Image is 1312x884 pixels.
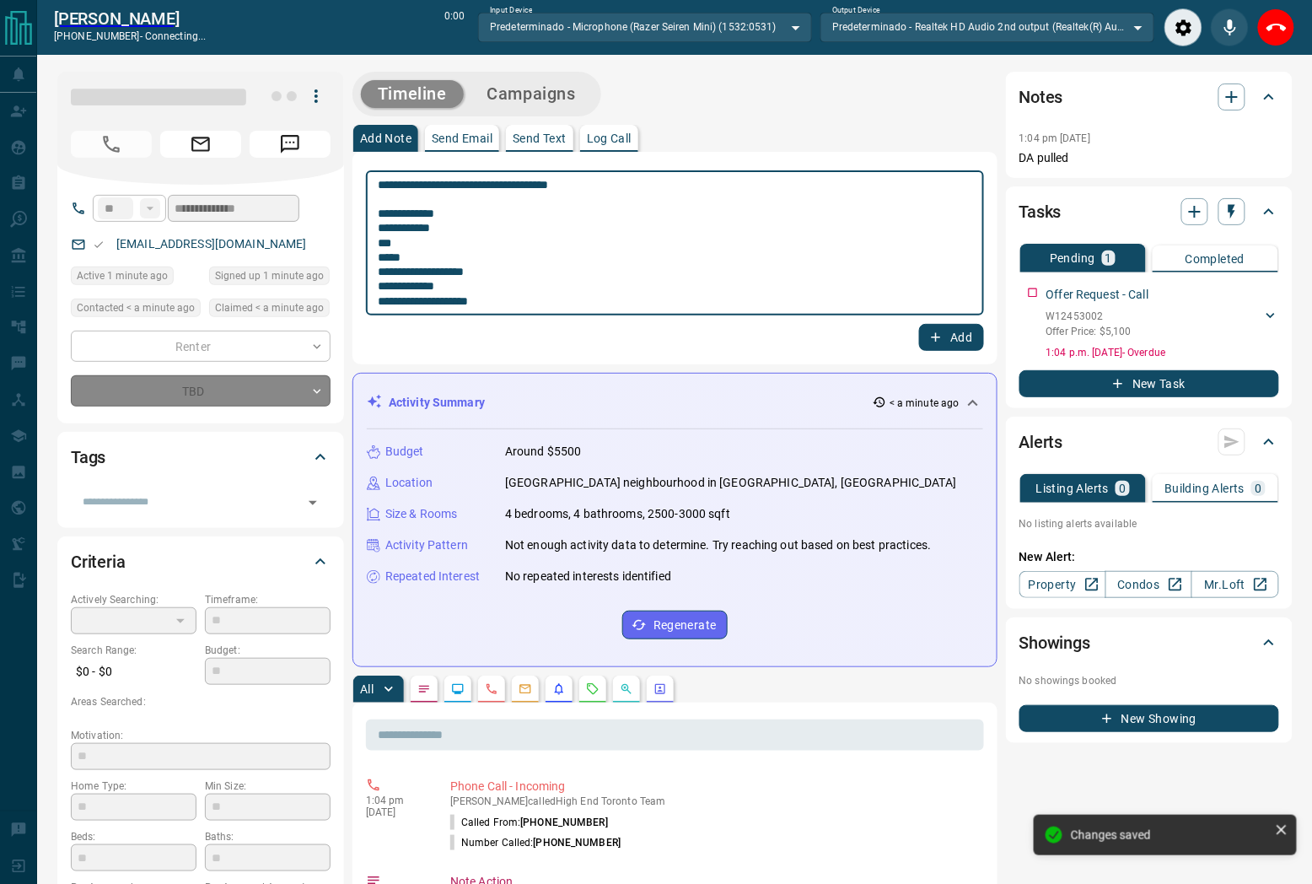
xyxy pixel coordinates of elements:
[71,694,331,709] p: Areas Searched:
[1019,429,1063,455] h2: Alerts
[919,324,983,351] button: Add
[1019,548,1279,566] p: New Alert:
[71,779,196,794] p: Home Type:
[890,396,960,411] p: < a minute ago
[1071,828,1268,842] div: Changes saved
[444,8,465,46] p: 0:00
[1019,198,1062,225] h2: Tasks
[385,536,468,554] p: Activity Pattern
[519,682,532,696] svg: Emails
[586,682,600,696] svg: Requests
[513,132,567,144] p: Send Text
[450,815,608,830] p: Called From:
[71,375,331,407] div: TBD
[71,658,196,686] p: $0 - $0
[1105,252,1112,264] p: 1
[215,267,324,284] span: Signed up 1 minute ago
[209,267,331,290] div: Wed Oct 15 2025
[1046,345,1279,360] p: 1:04 p.m. [DATE] - Overdue
[385,505,458,523] p: Size & Rooms
[71,643,196,658] p: Search Range:
[389,394,485,412] p: Activity Summary
[505,505,730,523] p: 4 bedrooms, 4 bathrooms, 2500-3000 sqft
[450,795,977,807] p: [PERSON_NAME] called High End Toronto Team
[93,239,105,251] svg: Email Valid
[1105,571,1192,598] a: Condos
[451,682,465,696] svg: Lead Browsing Activity
[71,592,196,607] p: Actively Searching:
[205,643,331,658] p: Budget:
[366,795,425,806] p: 1:04 pm
[367,387,983,418] div: Activity Summary< a minute ago
[1019,422,1279,462] div: Alerts
[1019,191,1279,232] div: Tasks
[478,13,812,41] div: Predeterminado - Microphone (Razer Seiren Mini) (1532:0531)
[490,5,533,16] label: Input Device
[1019,132,1091,144] p: 1:04 pm [DATE]
[820,13,1154,41] div: Predeterminado - Realtek HD Audio 2nd output (Realtek(R) Audio)
[71,444,105,471] h2: Tags
[1211,8,1249,46] div: Mute
[1255,482,1261,494] p: 0
[385,568,480,585] p: Repeated Interest
[71,331,331,362] div: Renter
[205,829,331,844] p: Baths:
[205,592,331,607] p: Timeframe:
[77,267,168,284] span: Active 1 minute ago
[71,267,201,290] div: Wed Oct 15 2025
[505,443,582,461] p: Around $5500
[653,682,667,696] svg: Agent Actions
[71,437,331,477] div: Tags
[417,682,431,696] svg: Notes
[505,536,932,554] p: Not enough activity data to determine. Try reaching out based on best practices.
[587,132,632,144] p: Log Call
[215,299,324,316] span: Claimed < a minute ago
[360,683,374,695] p: All
[366,806,425,818] p: [DATE]
[520,817,608,828] span: [PHONE_NUMBER]
[1019,84,1063,110] h2: Notes
[1046,305,1279,342] div: W12453002Offer Price: $5,100
[54,29,206,44] p: [PHONE_NUMBER] -
[209,299,331,322] div: Wed Oct 15 2025
[145,30,206,42] span: connecting...
[622,611,728,639] button: Regenerate
[1164,8,1202,46] div: Audio Settings
[71,548,126,575] h2: Criteria
[552,682,566,696] svg: Listing Alerts
[250,131,331,158] span: Message
[71,131,152,158] span: Call
[116,237,307,251] a: [EMAIL_ADDRESS][DOMAIN_NAME]
[360,132,411,144] p: Add Note
[1019,370,1279,397] button: New Task
[77,299,195,316] span: Contacted < a minute ago
[432,132,492,144] p: Send Email
[485,682,498,696] svg: Calls
[1019,705,1279,732] button: New Showing
[470,80,593,108] button: Campaigns
[505,568,671,585] p: No repeated interests identified
[385,443,424,461] p: Budget
[450,778,977,795] p: Phone Call - Incoming
[1046,309,1132,324] p: W12453002
[54,8,206,29] a: [PERSON_NAME]
[71,542,331,582] div: Criteria
[1164,482,1245,494] p: Building Alerts
[832,5,880,16] label: Output Device
[71,299,201,322] div: Wed Oct 15 2025
[385,474,433,492] p: Location
[1019,571,1106,598] a: Property
[1019,77,1279,117] div: Notes
[1019,673,1279,688] p: No showings booked
[1036,482,1110,494] p: Listing Alerts
[1046,286,1149,304] p: Offer Request - Call
[361,80,464,108] button: Timeline
[1019,629,1091,656] h2: Showings
[71,728,331,743] p: Motivation:
[1050,252,1095,264] p: Pending
[1019,149,1279,167] p: DA pulled
[205,779,331,794] p: Min Size:
[1191,571,1278,598] a: Mr.Loft
[1019,516,1279,531] p: No listing alerts available
[71,829,196,844] p: Beds:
